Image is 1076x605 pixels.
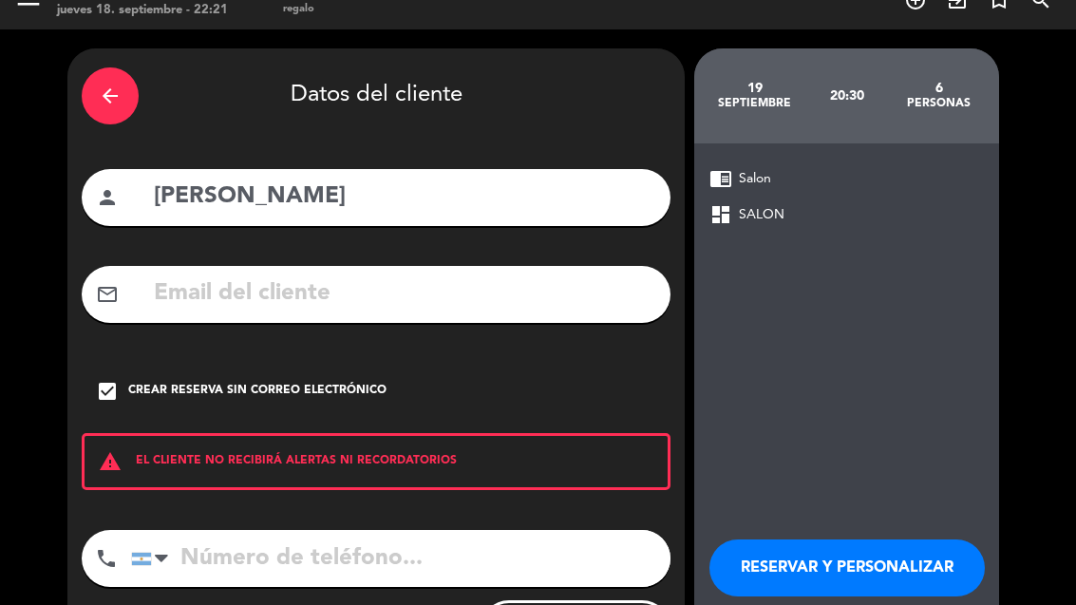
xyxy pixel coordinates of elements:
i: mail_outline [96,283,119,306]
input: Email del cliente [152,274,656,313]
div: Crear reserva sin correo electrónico [128,382,387,401]
i: arrow_back [99,85,122,107]
span: Salon [739,168,771,190]
div: septiembre [708,96,801,111]
input: Nombre del cliente [152,178,656,217]
div: EL CLIENTE NO RECIBIRÁ ALERTAS NI RECORDATORIOS [82,433,670,490]
div: jueves 18. septiembre - 22:21 [57,1,252,20]
i: phone [95,547,118,570]
input: Número de teléfono... [131,530,670,587]
span: chrome_reader_mode [709,167,732,190]
div: 19 [708,81,801,96]
div: Datos del cliente [82,63,670,129]
i: check_box [96,380,119,403]
div: 20:30 [801,63,893,129]
span: SALON [739,204,784,226]
i: warning [85,450,136,473]
div: Argentina: +54 [132,531,176,586]
button: RESERVAR Y PERSONALIZAR [709,539,985,596]
i: person [96,186,119,209]
div: 6 [893,81,985,96]
span: dashboard [709,203,732,226]
div: personas [893,96,985,111]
